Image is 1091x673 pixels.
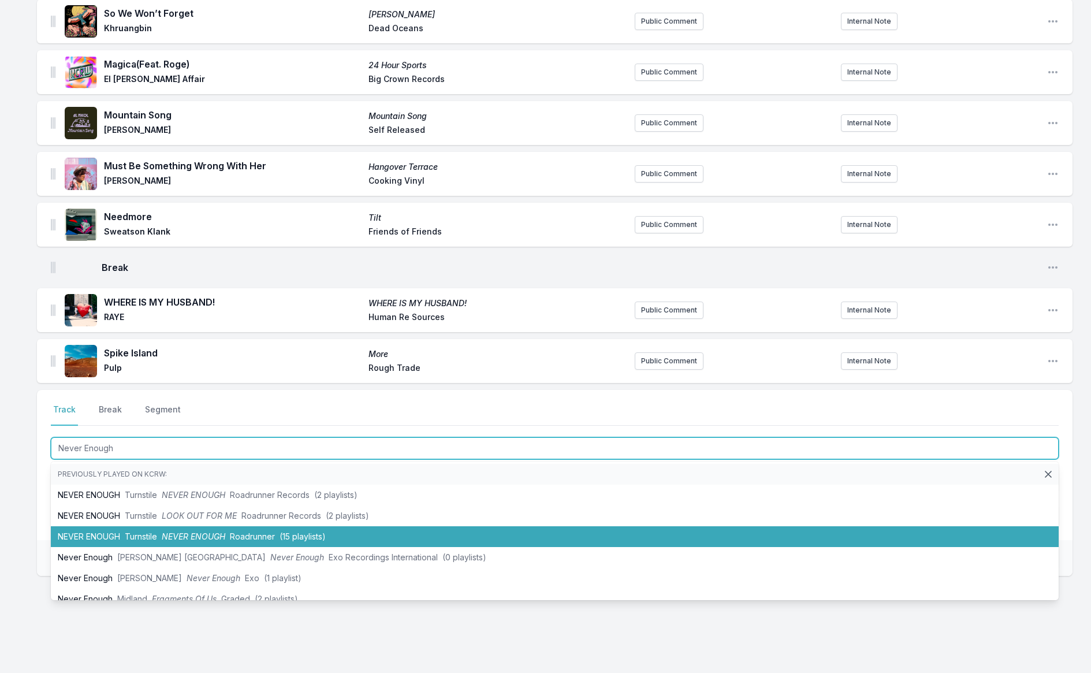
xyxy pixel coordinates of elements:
span: Exo Recordings International [329,552,438,562]
span: Self Released [368,124,626,138]
img: More [65,345,97,377]
span: LOOK OUT FOR ME [162,511,237,520]
img: Drag Handle [51,117,55,129]
span: Turnstile [125,531,157,541]
span: Never Enough [270,552,324,562]
img: Mordechai [65,5,97,38]
span: (2 playlists) [314,490,358,500]
li: Never Enough [51,568,1059,589]
span: (2 playlists) [326,511,369,520]
span: [PERSON_NAME] [104,124,362,138]
span: WHERE IS MY HUSBAND! [368,298,626,309]
span: Roadrunner [230,531,275,541]
span: Human Re Sources [368,311,626,325]
input: Track Title [51,437,1059,459]
span: Big Crown Records [368,73,626,87]
span: Pulp [104,362,362,376]
button: Public Comment [635,352,703,370]
img: Drag Handle [51,355,55,367]
span: Fragments Of Us [152,594,217,604]
button: Open playlist item options [1047,117,1059,129]
span: 24 Hour Sports [368,60,626,71]
li: Never Enough [51,589,1059,609]
li: Previously played on KCRW: [51,464,1059,485]
span: Sweatson Klank [104,226,362,240]
img: Drag Handle [51,219,55,230]
span: Mountain Song [104,108,362,122]
span: (15 playlists) [280,531,326,541]
img: 24 Hour Sports [65,56,97,88]
span: Roadrunner Records [230,490,310,500]
img: Drag Handle [51,168,55,180]
button: Track [51,404,78,426]
span: Graded [221,594,250,604]
li: NEVER ENOUGH [51,485,1059,505]
button: Break [96,404,124,426]
button: Public Comment [635,302,703,319]
span: Turnstile [125,490,157,500]
span: Khruangbin [104,23,362,36]
span: (0 playlists) [442,552,486,562]
span: Rough Trade [368,362,626,376]
img: Drag Handle [51,66,55,78]
button: Open playlist item options [1047,262,1059,273]
img: WHERE IS MY HUSBAND! [65,294,97,326]
span: WHERE IS MY HUSBAND! [104,295,362,309]
span: [PERSON_NAME] [104,175,362,189]
img: Drag Handle [51,304,55,316]
span: Turnstile [125,511,157,520]
img: Hangover Terrace [65,158,97,190]
li: Never Enough [51,547,1059,568]
img: Drag Handle [51,16,55,27]
button: Segment [143,404,183,426]
img: Drag Handle [51,262,55,273]
span: Dead Oceans [368,23,626,36]
img: Mountain Song [65,107,97,139]
button: Internal Note [841,302,898,319]
button: Open playlist item options [1047,168,1059,180]
span: More [368,348,626,360]
span: Tilt [368,212,626,224]
span: Friends of Friends [368,226,626,240]
span: Midland [117,594,147,604]
button: Public Comment [635,165,703,183]
span: [PERSON_NAME] [368,9,626,20]
button: Internal Note [841,64,898,81]
button: Internal Note [841,13,898,30]
span: [PERSON_NAME] [117,573,182,583]
span: NEVER ENOUGH [162,531,225,541]
span: (2 playlists) [255,594,298,604]
span: Needmore [104,210,362,224]
span: Exo [245,573,259,583]
button: Internal Note [841,114,898,132]
button: Public Comment [635,114,703,132]
li: NEVER ENOUGH [51,505,1059,526]
button: Open playlist item options [1047,355,1059,367]
button: Public Comment [635,216,703,233]
span: RAYE [104,311,362,325]
span: El [PERSON_NAME] Affair [104,73,362,87]
button: Internal Note [841,216,898,233]
button: Open playlist item options [1047,304,1059,316]
span: (1 playlist) [264,573,301,583]
span: NEVER ENOUGH [162,490,225,500]
span: Hangover Terrace [368,161,626,173]
button: Open playlist item options [1047,219,1059,230]
span: Cooking Vinyl [368,175,626,189]
span: Mountain Song [368,110,626,122]
span: Break [102,261,1038,274]
img: Tilt [65,209,97,241]
span: So We Won’t Forget [104,6,362,20]
span: Roadrunner Records [241,511,321,520]
button: Public Comment [635,64,703,81]
span: Magica (Feat. Roge) [104,57,362,71]
span: [PERSON_NAME] [GEOGRAPHIC_DATA] [117,552,266,562]
button: Internal Note [841,165,898,183]
button: Public Comment [635,13,703,30]
span: Never Enough [187,573,240,583]
button: Open playlist item options [1047,66,1059,78]
button: Internal Note [841,352,898,370]
li: NEVER ENOUGH [51,526,1059,547]
button: Open playlist item options [1047,16,1059,27]
span: Must Be Something Wrong With Her [104,159,362,173]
